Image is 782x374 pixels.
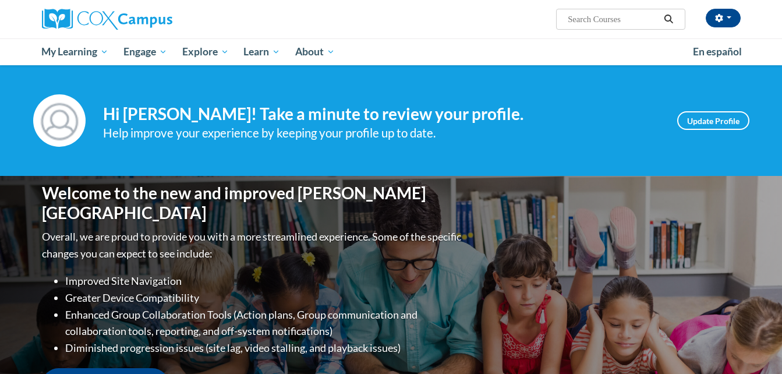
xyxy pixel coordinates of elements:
[236,38,288,65] a: Learn
[693,45,742,58] span: En español
[175,38,236,65] a: Explore
[103,124,660,143] div: Help improve your experience by keeping your profile up to date.
[123,45,167,59] span: Engage
[42,184,464,223] h1: Welcome to the new and improved [PERSON_NAME][GEOGRAPHIC_DATA]
[295,45,335,59] span: About
[33,94,86,147] img: Profile Image
[41,45,108,59] span: My Learning
[182,45,229,59] span: Explore
[685,40,749,64] a: En español
[42,228,464,262] p: Overall, we are proud to provide you with a more streamlined experience. Some of the specific cha...
[116,38,175,65] a: Engage
[65,306,464,340] li: Enhanced Group Collaboration Tools (Action plans, Group communication and collaboration tools, re...
[735,327,773,365] iframe: Button to launch messaging window
[65,340,464,357] li: Diminished progression issues (site lag, video stalling, and playback issues)
[65,290,464,306] li: Greater Device Compatibility
[42,9,172,30] img: Cox Campus
[24,38,758,65] div: Main menu
[42,9,263,30] a: Cox Campus
[706,9,741,27] button: Account Settings
[567,12,660,26] input: Search Courses
[34,38,116,65] a: My Learning
[660,12,677,26] button: Search
[288,38,342,65] a: About
[243,45,280,59] span: Learn
[677,111,749,130] a: Update Profile
[103,104,660,124] h4: Hi [PERSON_NAME]! Take a minute to review your profile.
[65,273,464,290] li: Improved Site Navigation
